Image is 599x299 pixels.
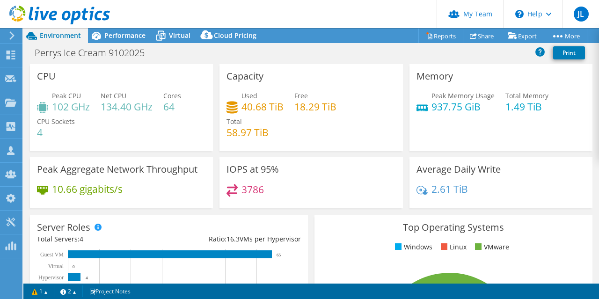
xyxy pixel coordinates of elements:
a: Share [463,29,501,43]
span: 4 [80,234,83,243]
a: More [544,29,587,43]
a: 1 [25,285,54,297]
h1: Perrys Ice Cream 9102025 [30,48,159,58]
div: Total Servers: [37,234,169,244]
span: Total Memory [505,91,548,100]
text: 65 [277,253,281,257]
span: Peak CPU [52,91,81,100]
h4: 3786 [241,184,264,195]
span: Virtual [169,31,190,40]
h4: 10.66 gigabits/s [52,184,123,194]
h4: 1.49 TiB [505,102,548,112]
text: Virtual [48,263,64,270]
h3: CPU [37,71,56,81]
h3: Average Daily Write [416,164,501,175]
h4: 58.97 TiB [226,127,269,138]
h4: 102 GHz [52,102,90,112]
a: Export [501,29,544,43]
span: Peak Memory Usage [431,91,495,100]
h4: 2.61 TiB [431,184,468,194]
text: Guest VM [40,251,64,258]
a: 2 [54,285,83,297]
h3: Top Operating Systems [321,222,585,233]
h4: 4 [37,127,75,138]
h4: 18.29 TiB [294,102,336,112]
li: VMware [473,242,509,252]
h4: 64 [163,102,181,112]
a: Reports [418,29,463,43]
h4: 937.75 GiB [431,102,495,112]
span: Cores [163,91,181,100]
span: Total [226,117,242,126]
text: Hypervisor [38,274,64,281]
span: CPU Sockets [37,117,75,126]
span: 16.3 [226,234,240,243]
svg: \n [515,10,524,18]
span: JL [574,7,589,22]
text: 4 [86,276,88,280]
span: Net CPU [101,91,126,100]
h3: Capacity [226,71,263,81]
a: Project Notes [82,285,137,297]
span: Environment [40,31,81,40]
h3: IOPS at 95% [226,164,279,175]
h4: 40.68 TiB [241,102,284,112]
a: Print [553,46,585,59]
h3: Server Roles [37,222,90,233]
div: Ratio: VMs per Hypervisor [169,234,301,244]
span: Used [241,91,257,100]
h3: Memory [416,71,453,81]
span: Cloud Pricing [214,31,256,40]
h4: 134.40 GHz [101,102,153,112]
li: Windows [393,242,432,252]
span: Performance [104,31,146,40]
li: Linux [438,242,467,252]
h3: Peak Aggregate Network Throughput [37,164,197,175]
span: Free [294,91,308,100]
text: 0 [73,264,75,269]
